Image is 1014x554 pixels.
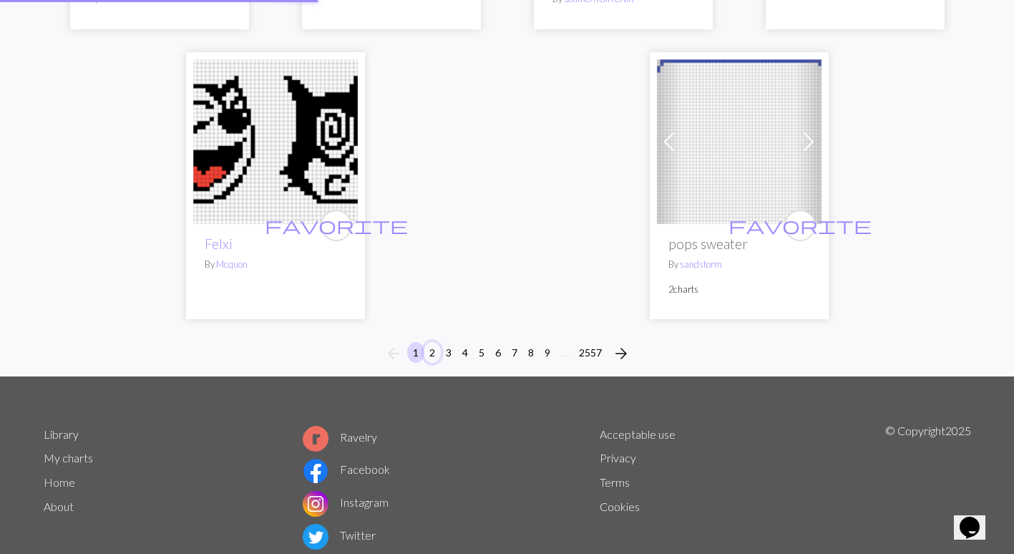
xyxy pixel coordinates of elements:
[44,475,75,489] a: Home
[265,214,408,236] span: favorite
[728,211,872,240] i: favourite
[379,342,635,365] nav: Page navigation
[539,342,556,363] button: 9
[668,283,810,296] p: 2 charts
[784,210,816,241] button: favourite
[613,345,630,362] i: Next
[303,495,389,509] a: Instagram
[303,426,328,452] img: Ravelry logo
[303,458,328,484] img: Facebook logo
[522,342,540,363] button: 8
[265,211,408,240] i: favourite
[303,528,376,542] a: Twitter
[657,133,822,147] a: pops sweater
[600,451,636,465] a: Privacy
[424,342,441,363] button: 2
[613,344,630,364] span: arrow_forward
[193,133,358,147] a: Felix
[600,427,676,441] a: Acceptable use
[680,258,722,270] a: sandstorm
[407,342,424,363] button: 1
[573,342,608,363] button: 2557
[303,524,328,550] img: Twitter logo
[600,475,630,489] a: Terms
[489,342,507,363] button: 6
[321,210,352,241] button: favourite
[668,235,810,252] h2: pops sweater
[885,422,971,553] p: © Copyright 2025
[303,491,328,517] img: Instagram logo
[728,214,872,236] span: favorite
[44,451,93,465] a: My charts
[506,342,523,363] button: 7
[216,258,248,270] a: Mcquon
[657,59,822,224] img: pops sweater
[440,342,457,363] button: 3
[457,342,474,363] button: 4
[668,258,810,271] p: By
[44,500,74,513] a: About
[205,258,346,271] p: By
[303,462,390,476] a: Facebook
[607,342,635,365] button: Next
[205,235,233,252] a: Felxi
[473,342,490,363] button: 5
[303,430,377,444] a: Ravelry
[954,497,1000,540] iframe: chat widget
[193,59,358,224] img: Felix
[44,427,79,441] a: Library
[600,500,640,513] a: Cookies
